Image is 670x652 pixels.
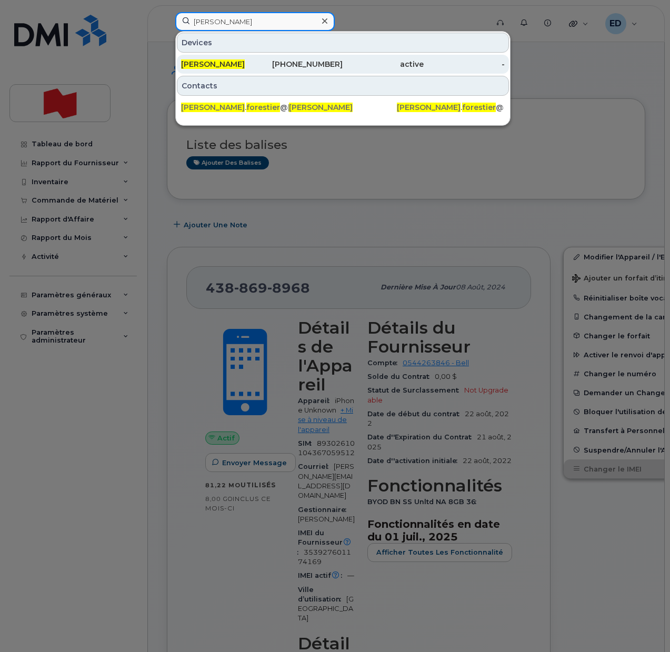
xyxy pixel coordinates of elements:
a: [PERSON_NAME].forestier@[DOMAIN_NAME][PERSON_NAME][PERSON_NAME].forestier@[DOMAIN_NAME] [177,98,509,117]
a: [PERSON_NAME][PHONE_NUMBER]active- [177,55,509,74]
div: active [343,59,424,69]
div: . @[DOMAIN_NAME] [397,102,505,113]
span: [PERSON_NAME] [397,103,461,112]
div: - [424,59,505,69]
span: forestier [462,103,496,112]
div: . @[DOMAIN_NAME] [181,102,289,113]
div: Contacts [177,76,509,96]
div: Devices [177,33,509,53]
div: [PHONE_NUMBER] [262,59,343,69]
span: forestier [246,103,280,112]
span: [PERSON_NAME] [289,103,353,112]
span: [PERSON_NAME] [181,59,245,69]
span: [PERSON_NAME] [181,103,245,112]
